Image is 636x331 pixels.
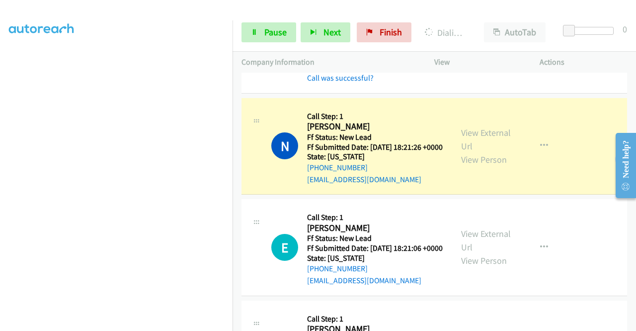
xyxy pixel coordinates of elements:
h5: Ff Submitted Date: [DATE] 18:21:06 +0000 [307,243,443,253]
h2: [PERSON_NAME] [307,121,440,132]
a: View External Url [461,127,511,152]
span: Next [323,26,341,38]
span: Pause [264,26,287,38]
a: View Person [461,154,507,165]
h2: [PERSON_NAME] [307,222,440,234]
p: Actions [540,56,627,68]
a: Call was successful? [307,73,374,83]
h5: State: [US_STATE] [307,253,443,263]
span: Finish [380,26,402,38]
a: View External Url [461,228,511,253]
div: The call is yet to be attempted [271,234,298,261]
button: Next [301,22,350,42]
a: [PHONE_NUMBER] [307,264,368,273]
div: Delay between calls (in seconds) [568,27,614,35]
p: Dialing [PERSON_NAME] [425,26,466,39]
h5: Ff Submitted Date: [DATE] 18:21:26 +0000 [307,142,443,152]
a: [PHONE_NUMBER] [307,163,368,172]
a: [EMAIL_ADDRESS][DOMAIN_NAME] [307,175,421,184]
button: AutoTab [484,22,546,42]
h5: Ff Status: New Lead [307,132,443,142]
h5: State: [US_STATE] [307,152,443,162]
a: [EMAIL_ADDRESS][DOMAIN_NAME] [307,276,421,285]
a: Pause [241,22,296,42]
a: View Person [461,255,507,266]
h5: Ff Status: New Lead [307,233,443,243]
p: View [434,56,522,68]
a: Finish [357,22,411,42]
div: 0 [623,22,627,36]
h1: E [271,234,298,261]
h5: Call Step: 1 [307,213,443,222]
h5: Call Step: 1 [307,111,443,121]
iframe: Resource Center [608,126,636,205]
h1: N [271,132,298,159]
p: Company Information [241,56,416,68]
h5: Call Step: 1 [307,314,443,324]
